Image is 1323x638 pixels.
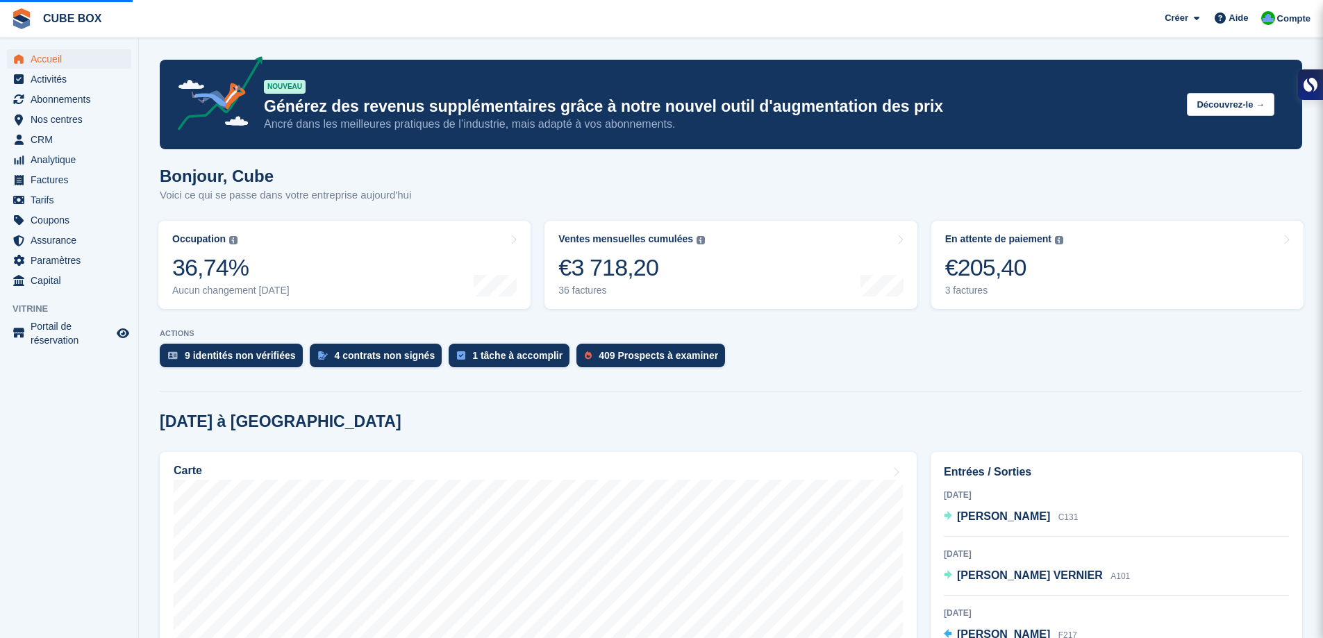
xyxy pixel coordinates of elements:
[945,253,1063,282] div: €205,40
[7,230,131,250] a: menu
[599,350,718,361] div: 409 Prospects à examiner
[7,271,131,290] a: menu
[160,187,411,203] p: Voici ce qui se passe dans votre entreprise aujourd'hui
[957,569,1103,581] span: [PERSON_NAME] VERNIER
[168,351,178,360] img: verify_identity-adf6edd0f0f0b5bbfe63781bf79b02c33cf7c696d77639b501bdc392416b5a36.svg
[31,49,114,69] span: Accueil
[160,329,1302,338] p: ACTIONS
[7,130,131,149] a: menu
[310,344,449,374] a: 4 contrats non signés
[31,130,114,149] span: CRM
[944,548,1289,560] div: [DATE]
[31,170,114,190] span: Factures
[31,319,114,347] span: Portail de réservation
[558,233,693,245] div: Ventes mensuelles cumulées
[7,251,131,270] a: menu
[944,464,1289,480] h2: Entrées / Sorties
[544,221,917,309] a: Ventes mensuelles cumulées €3 718,20 36 factures
[1229,11,1248,25] span: Aide
[7,319,131,347] a: menu
[158,221,531,309] a: Occupation 36,74% Aucun changement [DATE]
[31,90,114,109] span: Abonnements
[945,285,1063,296] div: 3 factures
[931,221,1304,309] a: En attente de paiement €205,40 3 factures
[1165,11,1188,25] span: Créer
[31,210,114,230] span: Coupons
[335,350,435,361] div: 4 contrats non signés
[7,150,131,169] a: menu
[7,190,131,210] a: menu
[31,150,114,169] span: Analytique
[7,210,131,230] a: menu
[160,412,401,431] h2: [DATE] à [GEOGRAPHIC_DATA]
[697,236,705,244] img: icon-info-grey-7440780725fd019a000dd9b08b2336e03edf1995a4989e88bcd33f0948082b44.svg
[31,110,114,129] span: Nos centres
[449,344,576,374] a: 1 tâche à accomplir
[7,69,131,89] a: menu
[172,285,290,296] div: Aucun changement [DATE]
[1058,512,1079,522] span: C131
[944,508,1078,526] a: [PERSON_NAME] C131
[7,110,131,129] a: menu
[31,271,114,290] span: Capital
[558,253,705,282] div: €3 718,20
[13,302,138,316] span: Vitrine
[172,233,226,245] div: Occupation
[264,80,306,94] div: NOUVEAU
[576,344,732,374] a: 409 Prospects à examiner
[11,8,32,29] img: stora-icon-8386f47178a22dfd0bd8f6a31ec36ba5ce8667c1dd55bd0f319d3a0aa187defe.svg
[172,253,290,282] div: 36,74%
[1187,93,1274,116] button: Découvrez-le →
[264,96,1176,117] p: Générez des revenus supplémentaires grâce à notre nouvel outil d'augmentation des prix
[31,251,114,270] span: Paramètres
[472,350,563,361] div: 1 tâche à accomplir
[944,607,1289,619] div: [DATE]
[115,325,131,342] a: Boutique d'aperçu
[31,190,114,210] span: Tarifs
[957,510,1050,522] span: [PERSON_NAME]
[945,233,1051,245] div: En attente de paiement
[1055,236,1063,244] img: icon-info-grey-7440780725fd019a000dd9b08b2336e03edf1995a4989e88bcd33f0948082b44.svg
[174,464,202,477] h2: Carte
[7,170,131,190] a: menu
[160,167,411,185] h1: Bonjour, Cube
[1110,571,1130,581] span: A101
[31,230,114,250] span: Assurance
[264,117,1176,132] p: Ancré dans les meilleures pratiques de l’industrie, mais adapté à vos abonnements.
[457,351,465,360] img: task-75834270c22a3079a89374b754ae025e5fb1db73e45f91037f5363f120a921f8.svg
[558,285,705,296] div: 36 factures
[944,489,1289,501] div: [DATE]
[185,350,296,361] div: 9 identités non vérifiées
[38,7,107,30] a: CUBE BOX
[7,49,131,69] a: menu
[1261,11,1275,25] img: Cube Box
[229,236,238,244] img: icon-info-grey-7440780725fd019a000dd9b08b2336e03edf1995a4989e88bcd33f0948082b44.svg
[166,56,263,135] img: price-adjustments-announcement-icon-8257ccfd72463d97f412b2fc003d46551f7dbcb40ab6d574587a9cd5c0d94...
[944,567,1130,585] a: [PERSON_NAME] VERNIER A101
[585,351,592,360] img: prospect-51fa495bee0391a8d652442698ab0144808aea92771e9ea1ae160a38d050c398.svg
[7,90,131,109] a: menu
[1277,12,1310,26] span: Compte
[160,344,310,374] a: 9 identités non vérifiées
[318,351,328,360] img: contract_signature_icon-13c848040528278c33f63329250d36e43548de30e8caae1d1a13099fd9432cc5.svg
[31,69,114,89] span: Activités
